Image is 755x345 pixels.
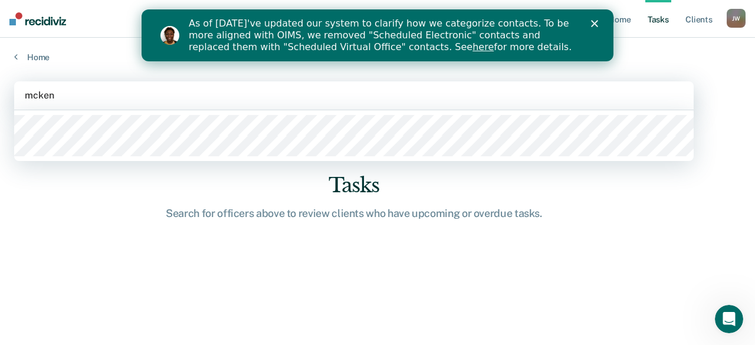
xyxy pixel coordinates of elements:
[331,32,352,43] a: here
[142,9,613,61] iframe: Intercom live chat banner
[449,11,461,18] div: Close
[715,305,743,333] iframe: Intercom live chat
[165,207,543,220] div: Search for officers above to review clients who have upcoming or overdue tasks.
[727,9,746,28] div: J W
[165,173,543,198] div: Tasks
[727,9,746,28] button: JW
[14,52,741,63] a: Home
[9,12,66,25] img: Recidiviz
